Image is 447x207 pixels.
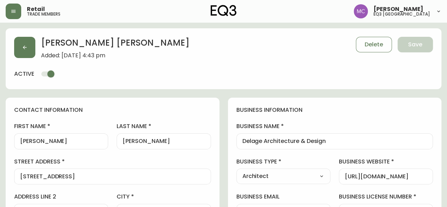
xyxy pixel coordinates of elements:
[14,70,34,78] h4: active
[117,193,211,201] label: city
[211,5,237,16] img: logo
[236,158,330,166] label: business type
[365,41,383,48] span: Delete
[236,193,330,201] label: business email
[354,4,368,18] img: 6dbdb61c5655a9a555815750a11666cc
[14,193,108,201] label: address line 2
[14,106,211,114] h4: contact information
[374,12,430,16] h5: eq3 [GEOGRAPHIC_DATA]
[27,6,45,12] span: Retail
[339,158,433,166] label: business website
[339,193,433,201] label: business license number
[236,106,433,114] h4: business information
[345,173,427,180] input: https://www.designshop.com
[14,158,211,166] label: street address
[14,122,108,130] label: first name
[41,37,189,52] h2: [PERSON_NAME] [PERSON_NAME]
[41,52,189,59] span: Added: [DATE] 4:43 pm
[374,6,423,12] span: [PERSON_NAME]
[356,37,392,52] button: Delete
[236,122,433,130] label: business name
[117,122,211,130] label: last name
[27,12,60,16] h5: trade members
